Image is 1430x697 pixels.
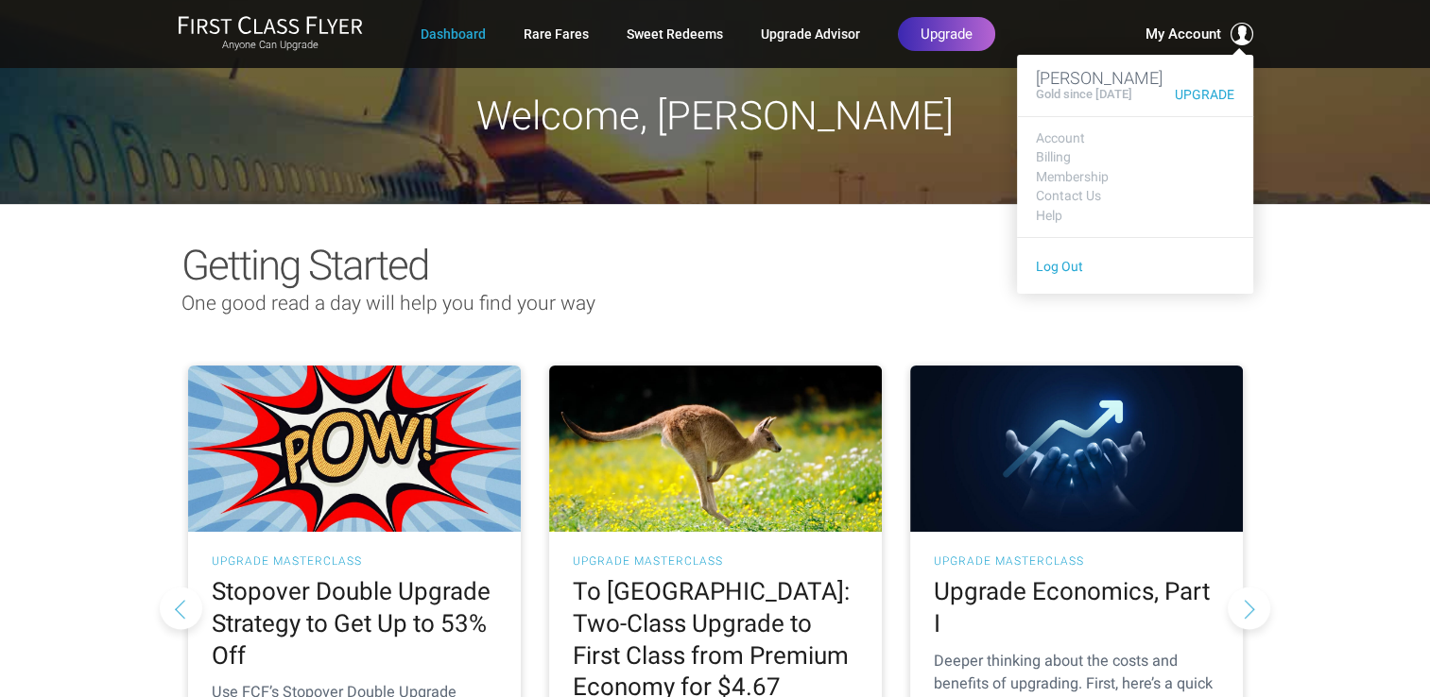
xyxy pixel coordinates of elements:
button: Next slide [1228,586,1270,629]
small: Anyone Can Upgrade [178,39,363,52]
a: Sweet Redeems [627,17,723,51]
a: Rare Fares [524,17,589,51]
h4: Gold since [DATE] [1036,88,1132,101]
span: Welcome, [PERSON_NAME] [476,93,954,139]
a: Account [1036,131,1234,145]
a: Upgrade [1165,88,1234,102]
h3: UPGRADE MASTERCLASS [212,555,497,567]
span: One good read a day will help you find your way [181,292,595,314]
a: Upgrade Advisor [761,17,860,51]
img: First Class Flyer [178,15,363,35]
h2: Upgrade Economics, Part I [934,576,1219,640]
h2: Stopover Double Upgrade Strategy to Get Up to 53% Off [212,576,497,671]
a: Help [1036,209,1234,223]
a: Dashboard [421,17,486,51]
span: Getting Started [181,241,428,290]
h3: [PERSON_NAME] [1036,69,1234,88]
h3: UPGRADE MASTERCLASS [573,555,858,567]
a: Membership [1036,170,1234,184]
a: Billing [1036,150,1234,164]
button: My Account [1146,23,1253,45]
button: Previous slide [160,586,202,629]
a: Log Out [1036,259,1083,274]
span: My Account [1146,23,1221,45]
a: First Class FlyerAnyone Can Upgrade [178,15,363,53]
a: Upgrade [898,17,995,51]
a: Contact Us [1036,189,1234,203]
h3: UPGRADE MASTERCLASS [934,555,1219,567]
